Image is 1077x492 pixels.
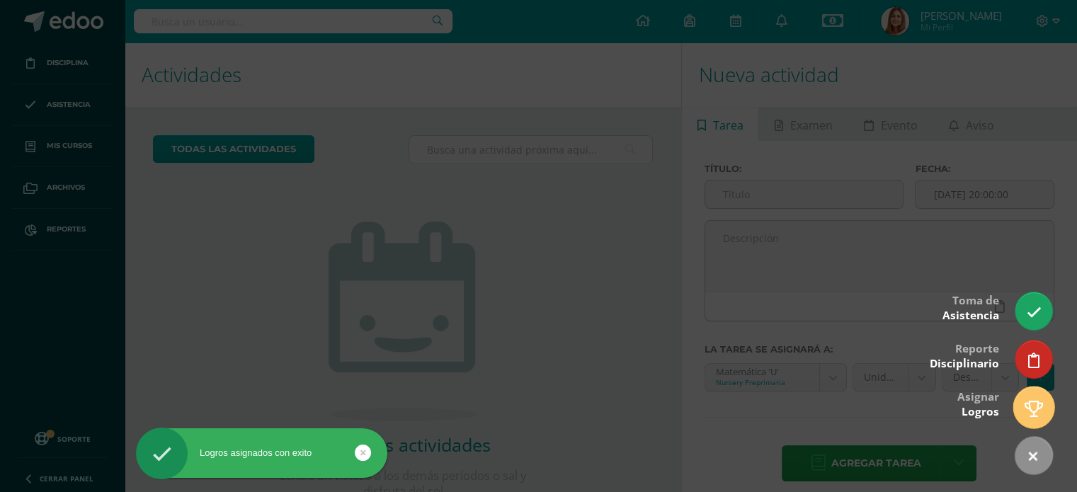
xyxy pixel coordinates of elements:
[942,284,999,330] div: Toma de
[930,332,999,378] div: Reporte
[957,380,999,426] div: Asignar
[930,356,999,371] span: Disciplinario
[962,404,999,419] span: Logros
[136,447,387,459] div: Logros asignados con exito
[942,308,999,323] span: Asistencia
